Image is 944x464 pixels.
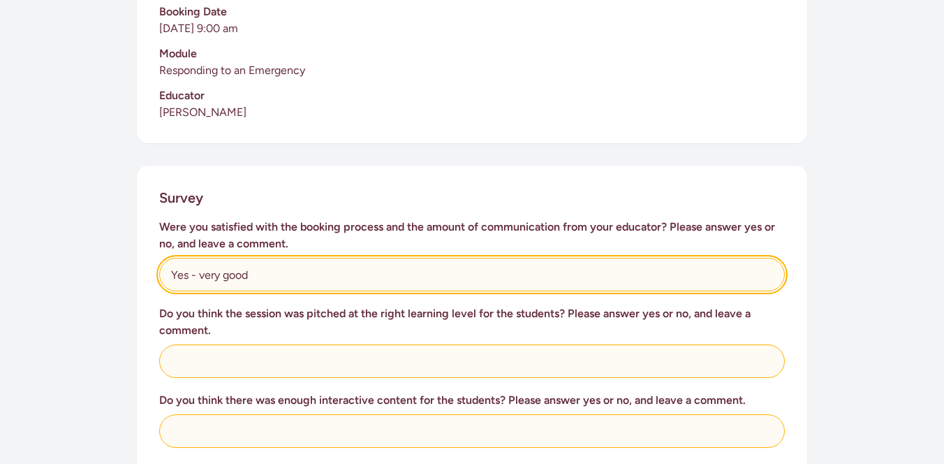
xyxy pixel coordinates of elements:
h3: Educator [159,87,785,104]
h3: Do you think the session was pitched at the right learning level for the students? Please answer ... [159,305,785,339]
h3: Booking Date [159,3,785,20]
p: [DATE] 9:00 am [159,20,785,37]
h3: Module [159,45,785,62]
h3: Do you think there was enough interactive content for the students? Please answer yes or no, and ... [159,392,785,409]
h2: Survey [159,188,203,208]
p: Responding to an Emergency [159,62,785,79]
h3: Were you satisfied with the booking process and the amount of communication from your educator? P... [159,219,785,252]
p: [PERSON_NAME] [159,104,785,121]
